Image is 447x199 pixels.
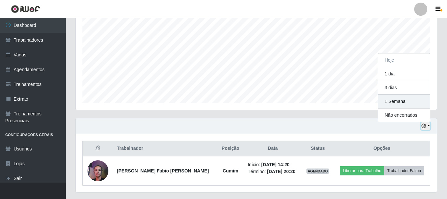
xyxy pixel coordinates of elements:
[378,95,430,109] button: 1 Semana
[223,168,238,173] strong: Cumim
[302,141,334,156] th: Status
[244,141,302,156] th: Data
[378,81,430,95] button: 3 dias
[378,53,430,67] button: Hoje
[87,157,108,185] img: 1737159671369.jpeg
[334,141,430,156] th: Opções
[261,162,289,167] time: [DATE] 14:20
[267,169,295,174] time: [DATE] 20:20
[248,168,298,175] li: Término:
[378,109,430,122] button: Não encerrados
[378,67,430,81] button: 1 dia
[117,168,209,173] strong: [PERSON_NAME] Fabio [PERSON_NAME]
[217,141,244,156] th: Posição
[113,141,217,156] th: Trabalhador
[11,5,40,13] img: CoreUI Logo
[340,166,384,175] button: Liberar para Trabalho
[248,161,298,168] li: Início:
[384,166,424,175] button: Trabalhador Faltou
[306,169,329,174] span: AGENDADO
